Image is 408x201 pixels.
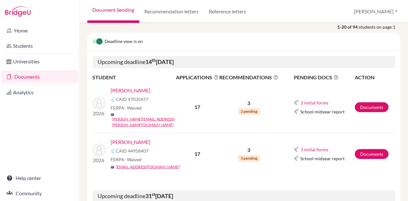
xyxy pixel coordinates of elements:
[152,192,155,197] sup: st
[300,108,345,115] span: School midyear report
[219,99,278,107] p: 3
[124,105,142,111] span: - Waived
[1,187,78,200] a: Community
[354,73,395,82] th: ACTION
[111,148,116,154] img: Common App logo
[112,116,180,128] a: [PERSON_NAME][EMAIL_ADDRESS][PERSON_NAME][DOMAIN_NAME]
[294,74,354,81] span: PENDING DOCS
[93,110,106,117] p: 2026
[355,149,389,159] a: Documents
[1,24,78,37] a: Home
[116,147,148,154] span: CAID 44958407
[238,155,260,162] span: 3 pending
[1,39,78,52] a: Students
[359,24,400,30] span: students on page 1
[194,104,200,110] b: 17
[124,157,142,162] span: - Waived
[337,24,359,30] strong: 1-20 of 94
[176,74,219,81] span: APPLICATIONS
[93,97,106,110] img: Atzbach, Amelia
[300,99,329,106] button: 3 initial forms
[105,38,143,46] span: Deadline view is on
[111,156,142,163] span: FERPA
[92,56,395,68] h5: Upcoming deadline
[294,156,299,161] img: Common App logo
[1,172,78,184] a: Help center
[238,108,260,115] span: 2 pending
[111,97,116,102] img: Common App logo
[93,156,106,164] p: 2026
[294,109,299,114] img: Common App logo
[111,165,114,169] span: mail
[1,70,78,83] a: Documents
[351,5,400,18] button: [PERSON_NAME]
[116,96,148,103] span: CAID 47035477
[300,155,345,162] span: School midyear report
[93,144,106,156] img: Varde, Athena
[5,6,31,17] img: Bridge-U
[152,58,156,63] sup: th
[145,192,173,199] b: 31 [DATE]
[300,146,329,153] button: 3 initial forms
[111,113,114,117] span: mail
[111,138,150,146] a: [PERSON_NAME]
[92,73,176,82] th: STUDENT
[194,151,200,157] b: 17
[145,58,174,65] b: 14 [DATE]
[294,100,299,105] img: Common App logo
[1,86,78,99] a: Analytics
[294,147,299,152] img: Common App logo
[1,55,78,68] a: Universities
[355,102,389,112] a: Documents
[111,104,142,111] span: FERPA
[111,87,150,94] a: [PERSON_NAME]
[219,146,278,154] p: 3
[219,74,278,81] span: RECOMMENDATIONS
[116,164,180,170] a: [EMAIL_ADDRESS][DOMAIN_NAME]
